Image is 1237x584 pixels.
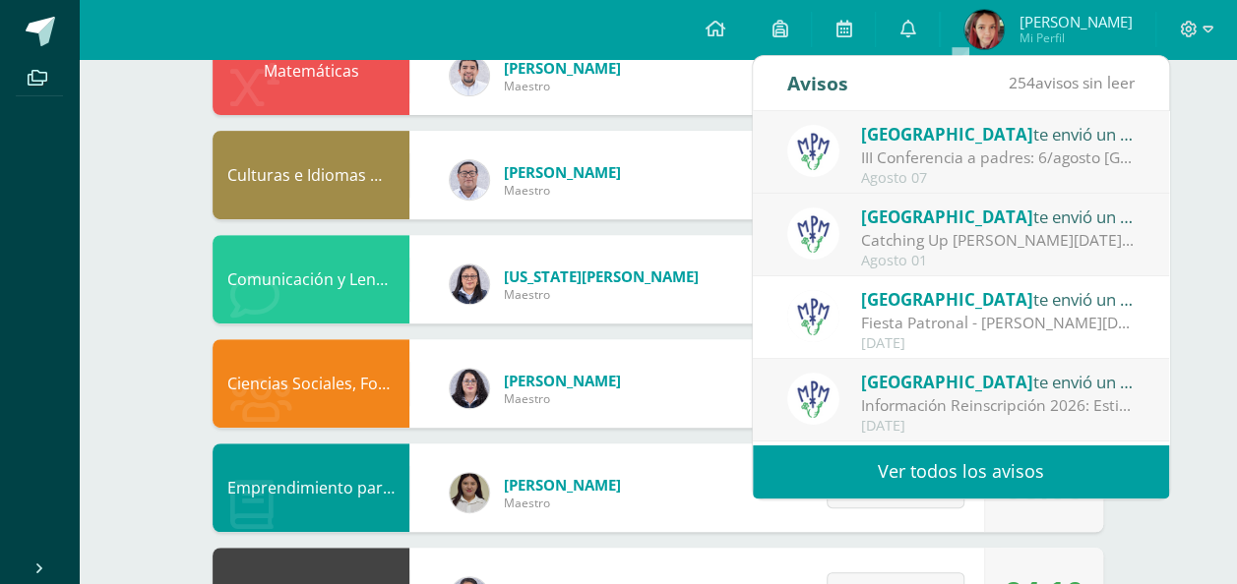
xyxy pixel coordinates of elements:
[504,266,699,286] span: [US_STATE][PERSON_NAME]
[861,371,1033,393] span: [GEOGRAPHIC_DATA]
[787,125,839,177] img: a3978fa95217fc78923840df5a445bcb.png
[213,131,409,219] div: Culturas e Idiomas Mayas, Garífuna o Xinka
[861,123,1033,146] span: [GEOGRAPHIC_DATA]
[1019,12,1132,31] span: [PERSON_NAME]
[861,146,1135,169] div: III Conferencia a padres: 6/agosto Asunto: ¡Los esperamos el jueves 14 de agosto para seguir fort...
[504,371,621,390] span: [PERSON_NAME]
[1019,29,1132,46] span: Mi Perfil
[450,473,489,512] img: 7b13906345788fecd41e6b3029541beb.png
[213,235,409,323] div: Comunicación y Lenguaje, Idioma Extranjero: Inglés
[504,286,699,303] span: Maestro
[213,443,409,532] div: Emprendimiento para la Productividad
[450,56,489,95] img: 1dc3b97bb891b8df9f4c0cb0359b6b14.png
[861,335,1135,352] div: [DATE]
[861,121,1135,146] div: te envió un aviso
[861,418,1135,435] div: [DATE]
[861,312,1135,334] div: Fiesta Patronal - Santo Domingo de Guzmán: Estimados padres de familia: Compartimos con ustedes c...
[504,475,621,495] span: [PERSON_NAME]
[787,290,839,342] img: a3978fa95217fc78923840df5a445bcb.png
[787,207,839,260] img: a3978fa95217fc78923840df5a445bcb.png
[504,162,621,182] span: [PERSON_NAME]
[861,394,1135,417] div: Información Reinscripción 2026: Estimados padres de familia: Compartimos con ustedes información ...
[450,160,489,200] img: 5778bd7e28cf89dedf9ffa8080fc1cd8.png
[1009,72,1035,93] span: 254
[861,286,1135,312] div: te envió un aviso
[861,369,1135,394] div: te envió un aviso
[787,373,839,425] img: a3978fa95217fc78923840df5a445bcb.png
[787,56,848,110] div: Avisos
[861,288,1033,311] span: [GEOGRAPHIC_DATA]
[964,10,1004,49] img: 1cdd0a7f21a1b83a6925c03ddac28e9e.png
[861,253,1135,269] div: Agosto 01
[861,205,1033,228] span: [GEOGRAPHIC_DATA]
[450,369,489,408] img: f270ddb0ea09d79bf84e45c6680ec463.png
[861,229,1135,252] div: Catching Up de Agosto 2025: Estimados padres de familia: Compartimos con ustedes el Catching Up d...
[504,58,621,78] span: [PERSON_NAME]
[861,204,1135,229] div: te envió un aviso
[504,390,621,407] span: Maestro
[213,339,409,428] div: Ciencias Sociales, Formación Ciudadana e Interculturalidad
[450,264,489,304] img: e3bbb134d93969a5e3635e639c7a65a0.png
[1009,72,1135,93] span: avisos sin leer
[861,170,1135,187] div: Agosto 07
[504,495,621,511] span: Maestro
[504,78,621,94] span: Maestro
[213,27,409,115] div: Matemáticas
[753,444,1169,498] a: Ver todos los avisos
[504,182,621,199] span: Maestro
